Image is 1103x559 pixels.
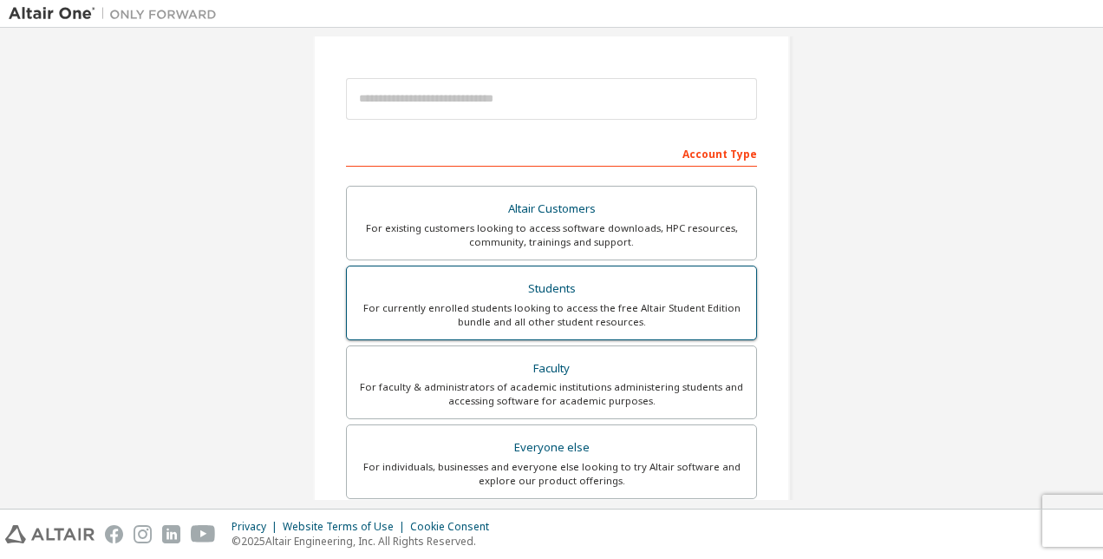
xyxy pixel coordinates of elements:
[105,525,123,543] img: facebook.svg
[357,301,746,329] div: For currently enrolled students looking to access the free Altair Student Edition bundle and all ...
[191,525,216,543] img: youtube.svg
[134,525,152,543] img: instagram.svg
[357,460,746,488] div: For individuals, businesses and everyone else looking to try Altair software and explore our prod...
[357,221,746,249] div: For existing customers looking to access software downloads, HPC resources, community, trainings ...
[346,139,757,167] div: Account Type
[5,525,95,543] img: altair_logo.svg
[357,277,746,301] div: Students
[9,5,225,23] img: Altair One
[232,520,283,534] div: Privacy
[357,357,746,381] div: Faculty
[357,436,746,460] div: Everyone else
[357,380,746,408] div: For faculty & administrators of academic institutions administering students and accessing softwa...
[410,520,499,534] div: Cookie Consent
[357,197,746,221] div: Altair Customers
[283,520,410,534] div: Website Terms of Use
[232,534,499,549] p: © 2025 Altair Engineering, Inc. All Rights Reserved.
[162,525,180,543] img: linkedin.svg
